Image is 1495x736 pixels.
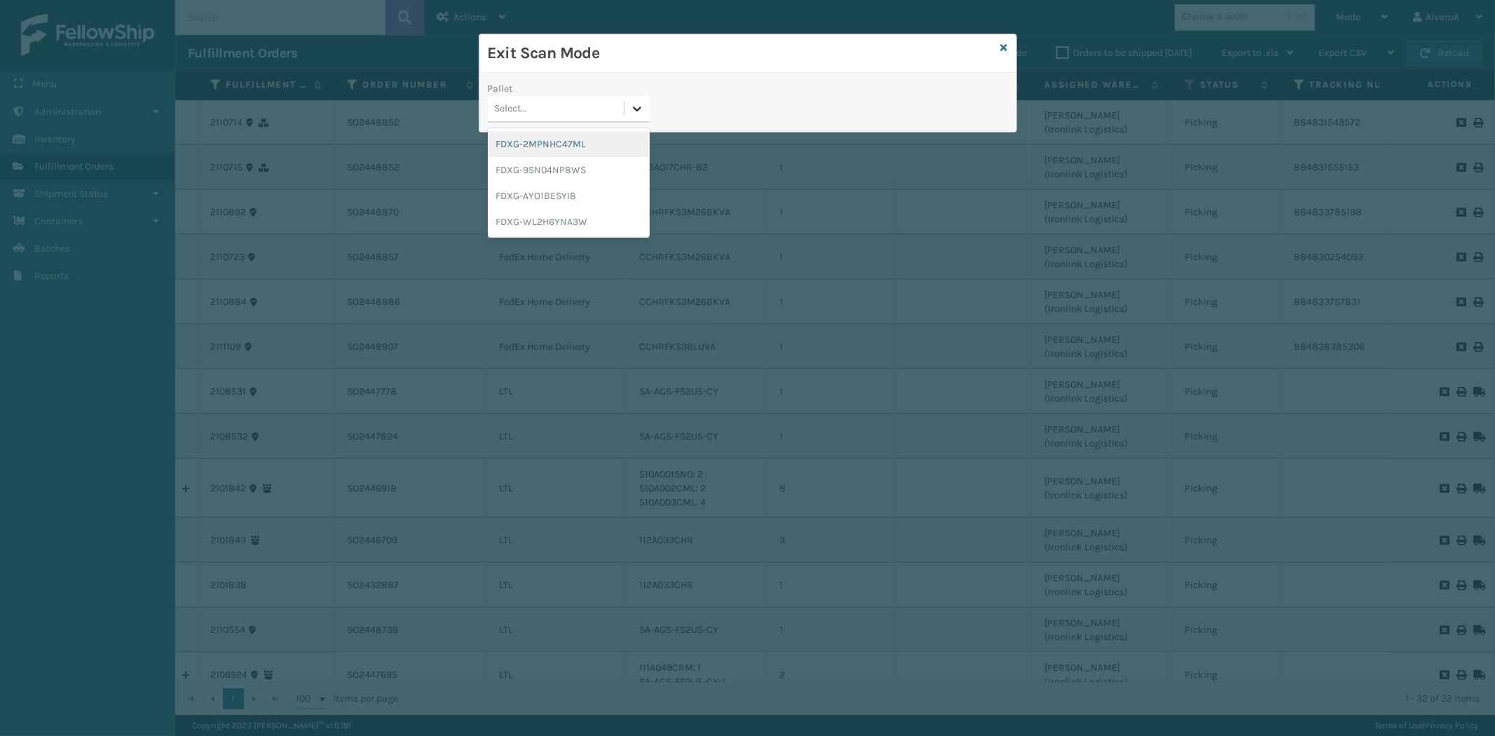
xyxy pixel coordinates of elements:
label: Pallet [488,81,513,96]
div: FDXG-AYO1BESYI8 [488,183,650,209]
div: Select... [495,102,528,116]
div: FDXG-WL2H6YNA3W [488,209,650,235]
h3: Exit Scan Mode [488,43,995,64]
div: FDXG-2MPNHC47ML [488,131,650,157]
div: FDXG-9SN04NP8WS [488,157,650,183]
